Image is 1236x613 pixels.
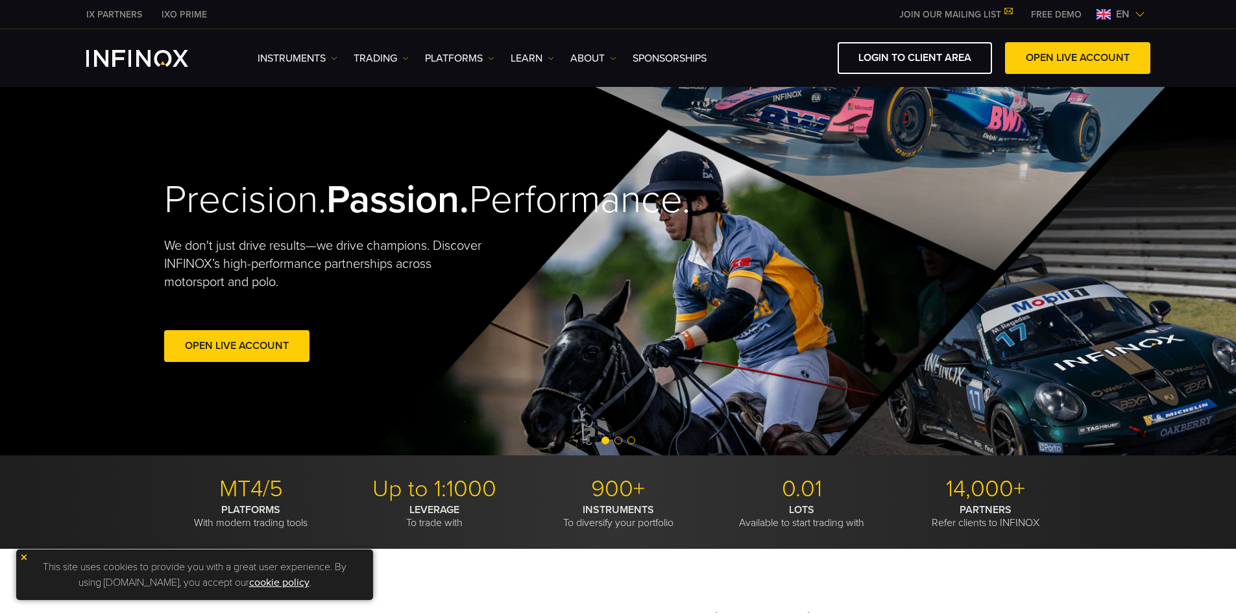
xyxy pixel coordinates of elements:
strong: Passion. [326,176,469,223]
p: With modern trading tools [164,503,338,529]
p: Available to start trading with [715,503,889,529]
a: cookie policy [249,576,309,589]
p: Refer clients to INFINOX [899,503,1072,529]
a: Open Live Account [164,330,309,362]
a: ABOUT [570,51,616,66]
p: MT4/5 [164,475,338,503]
a: INFINOX [152,8,217,21]
a: INFINOX MENU [1021,8,1091,21]
strong: LEVERAGE [409,503,459,516]
a: PLATFORMS [425,51,494,66]
strong: LOTS [789,503,814,516]
p: Up to 1:1000 [348,475,522,503]
a: Instruments [258,51,337,66]
strong: INSTRUMENTS [583,503,654,516]
a: JOIN OUR MAILING LIST [890,9,1021,20]
a: SPONSORSHIPS [633,51,707,66]
p: 900+ [531,475,705,503]
span: Go to slide 3 [627,437,635,444]
span: Go to slide 2 [614,437,622,444]
a: LOGIN TO CLIENT AREA [838,42,992,74]
a: INFINOX Logo [86,50,219,67]
p: 14,000+ [899,475,1072,503]
p: We don't just drive results—we drive champions. Discover INFINOX’s high-performance partnerships ... [164,237,491,291]
span: en [1111,6,1135,22]
img: yellow close icon [19,553,29,562]
a: Learn [511,51,554,66]
a: INFINOX [77,8,152,21]
h2: Precision. Performance. [164,176,573,224]
span: Go to slide 1 [601,437,609,444]
strong: PARTNERS [960,503,1012,516]
p: 0.01 [715,475,889,503]
p: This site uses cookies to provide you with a great user experience. By using [DOMAIN_NAME], you a... [23,556,367,594]
a: TRADING [354,51,409,66]
strong: PLATFORMS [221,503,280,516]
a: OPEN LIVE ACCOUNT [1005,42,1150,74]
p: To diversify your portfolio [531,503,705,529]
p: To trade with [348,503,522,529]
